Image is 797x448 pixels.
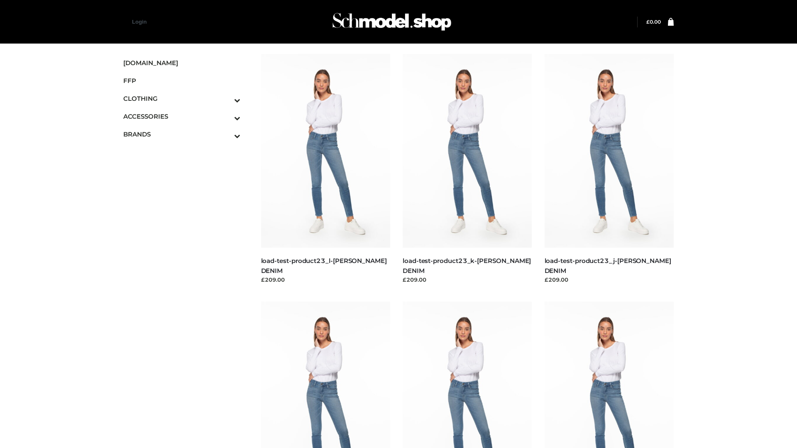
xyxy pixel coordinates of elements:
span: ACCESSORIES [123,112,240,121]
a: BRANDSToggle Submenu [123,125,240,143]
a: load-test-product23_k-[PERSON_NAME] DENIM [403,257,531,274]
a: £0.00 [646,19,661,25]
a: load-test-product23_l-[PERSON_NAME] DENIM [261,257,387,274]
img: Schmodel Admin 964 [330,5,454,38]
button: Toggle Submenu [211,125,240,143]
span: £ [646,19,650,25]
a: Login [132,19,147,25]
button: Toggle Submenu [211,107,240,125]
span: FFP [123,76,240,85]
button: Toggle Submenu [211,90,240,107]
bdi: 0.00 [646,19,661,25]
a: ACCESSORIESToggle Submenu [123,107,240,125]
a: CLOTHINGToggle Submenu [123,90,240,107]
div: £209.00 [261,275,391,284]
span: CLOTHING [123,94,240,103]
a: [DOMAIN_NAME] [123,54,240,72]
a: load-test-product23_j-[PERSON_NAME] DENIM [545,257,671,274]
div: £209.00 [545,275,674,284]
div: £209.00 [403,275,532,284]
span: [DOMAIN_NAME] [123,58,240,68]
span: BRANDS [123,129,240,139]
a: FFP [123,72,240,90]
